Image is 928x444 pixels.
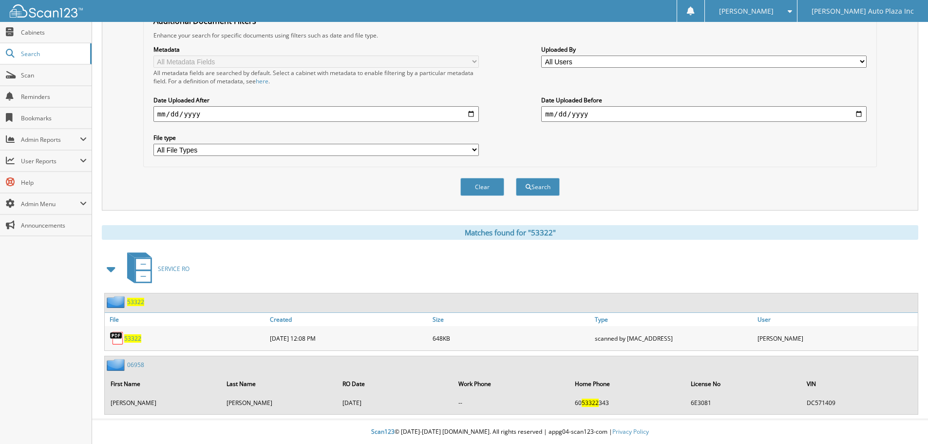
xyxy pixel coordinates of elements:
[516,178,560,196] button: Search
[153,134,479,142] label: File type
[21,157,80,165] span: User Reports
[430,313,593,326] a: Size
[267,328,430,348] div: [DATE] 12:08 PM
[105,313,267,326] a: File
[686,374,801,394] th: License No
[21,114,87,122] span: Bookmarks
[121,250,189,288] a: SERVICE RO
[92,420,928,444] div: © [DATE]-[DATE] [DOMAIN_NAME]. All rights reserved | appg04-scan123-com |
[153,106,479,122] input: start
[158,265,189,273] span: SERVICE RO
[127,361,144,369] a: 06958
[107,296,127,308] img: folder2.png
[267,313,430,326] a: Created
[430,328,593,348] div: 648KB
[153,45,479,54] label: Metadata
[570,374,685,394] th: Home Phone
[570,395,685,411] td: 60 343
[21,50,85,58] span: Search
[802,374,917,394] th: VIN
[454,395,568,411] td: --
[460,178,504,196] button: Clear
[222,374,337,394] th: Last Name
[541,106,867,122] input: end
[541,45,867,54] label: Uploaded By
[454,374,568,394] th: Work Phone
[541,96,867,104] label: Date Uploaded Before
[582,399,599,407] span: 53322
[755,328,918,348] div: [PERSON_NAME]
[153,69,479,85] div: All metadata fields are searched by default. Select a cabinet with metadata to enable filtering b...
[21,200,80,208] span: Admin Menu
[755,313,918,326] a: User
[106,374,221,394] th: First Name
[21,93,87,101] span: Reminders
[21,178,87,187] span: Help
[802,395,917,411] td: DC571409
[592,313,755,326] a: Type
[10,4,83,18] img: scan123-logo-white.svg
[686,395,801,411] td: 6E3081
[222,395,337,411] td: [PERSON_NAME]
[21,28,87,37] span: Cabinets
[338,374,453,394] th: RO Date
[107,359,127,371] img: folder2.png
[21,71,87,79] span: Scan
[149,31,871,39] div: Enhance your search for specific documents using filters such as date and file type.
[106,395,221,411] td: [PERSON_NAME]
[612,427,649,436] a: Privacy Policy
[102,225,918,240] div: Matches found for "53322"
[21,221,87,230] span: Announcements
[124,334,141,343] a: 53322
[879,397,928,444] iframe: Chat Widget
[812,8,914,14] span: [PERSON_NAME] Auto Plaza Inc
[256,77,268,85] a: here
[127,298,144,306] a: 53322
[153,96,479,104] label: Date Uploaded After
[719,8,774,14] span: [PERSON_NAME]
[338,395,453,411] td: [DATE]
[592,328,755,348] div: scanned by [MAC_ADDRESS]
[110,331,124,346] img: PDF.png
[21,135,80,144] span: Admin Reports
[371,427,395,436] span: Scan123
